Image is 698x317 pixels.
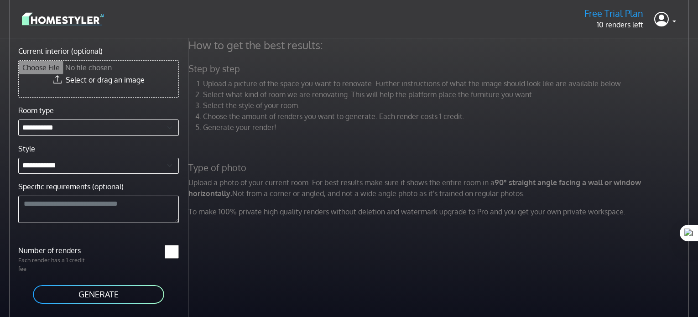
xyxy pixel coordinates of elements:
[183,162,697,173] h5: Type of photo
[18,143,35,154] label: Style
[584,8,643,19] h5: Free Trial Plan
[32,284,165,305] button: GENERATE
[18,181,124,192] label: Specific requirements (optional)
[584,19,643,30] p: 10 renders left
[183,63,697,74] h5: Step by step
[13,256,99,273] p: Each render has a 1 credit fee
[203,122,691,133] li: Generate your render!
[18,46,103,57] label: Current interior (optional)
[183,177,697,199] p: Upload a photo of your current room. For best results make sure it shows the entire room in a Not...
[203,111,691,122] li: Choose the amount of renders you want to generate. Each render costs 1 credit.
[203,89,691,100] li: Select what kind of room we are renovating. This will help the platform place the furniture you w...
[22,11,104,27] img: logo-3de290ba35641baa71223ecac5eacb59cb85b4c7fdf211dc9aaecaaee71ea2f8.svg
[183,38,697,52] h4: How to get the best results:
[13,245,99,256] label: Number of renders
[183,206,697,217] p: To make 100% private high quality renders without deletion and watermark upgrade to Pro and you g...
[203,78,691,89] li: Upload a picture of the space you want to renovate. Further instructions of what the image should...
[18,105,54,116] label: Room type
[203,100,691,111] li: Select the style of your room.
